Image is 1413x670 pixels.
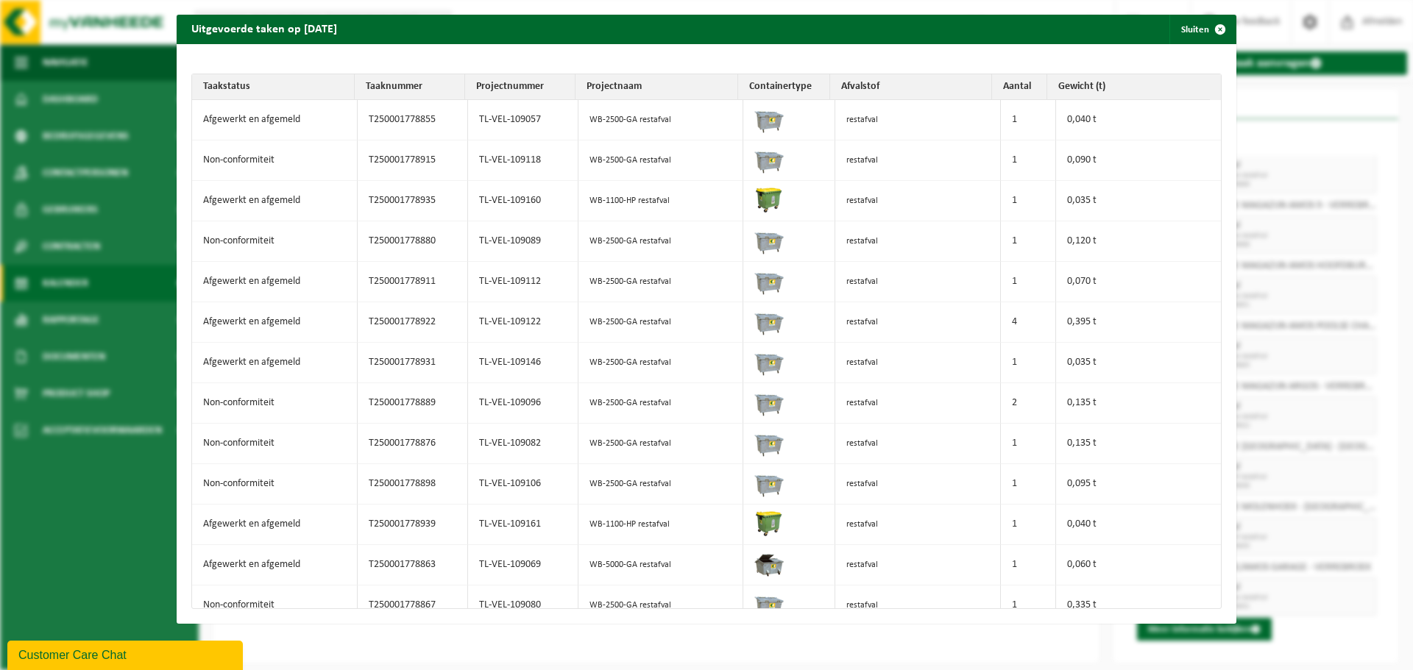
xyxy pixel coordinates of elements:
[992,74,1047,100] th: Aantal
[1047,74,1210,100] th: Gewicht (t)
[754,549,784,578] img: WB-5000-GAL-GY-01
[358,140,468,181] td: T250001778915
[754,346,784,376] img: WB-2500-GAL-GY-01
[1001,545,1056,585] td: 1
[192,262,358,302] td: Afgewerkt en afgemeld
[1001,464,1056,505] td: 1
[1001,262,1056,302] td: 1
[468,383,578,424] td: TL-VEL-109096
[192,383,358,424] td: Non-conformiteit
[754,144,784,174] img: WB-2500-GAL-GY-01
[835,181,1001,221] td: restafval
[578,505,744,545] td: WB-1100-HP restafval
[835,221,1001,262] td: restafval
[192,100,358,140] td: Afgewerkt en afgemeld
[468,464,578,505] td: TL-VEL-109106
[578,262,744,302] td: WB-2500-GA restafval
[358,545,468,585] td: T250001778863
[578,302,744,343] td: WB-2500-GA restafval
[468,262,578,302] td: TL-VEL-109112
[754,185,784,214] img: WB-1100-HPE-GN-50
[738,74,830,100] th: Containertype
[1056,545,1222,585] td: 0,060 t
[468,343,578,383] td: TL-VEL-109146
[358,221,468,262] td: T250001778880
[1001,383,1056,424] td: 2
[1056,424,1222,464] td: 0,135 t
[1001,302,1056,343] td: 4
[1001,424,1056,464] td: 1
[578,140,744,181] td: WB-2500-GA restafval
[465,74,576,100] th: Projectnummer
[177,15,352,43] h2: Uitgevoerde taken op [DATE]
[1056,100,1222,140] td: 0,040 t
[1169,15,1235,44] button: Sluiten
[835,343,1001,383] td: restafval
[192,585,358,626] td: Non-conformiteit
[468,302,578,343] td: TL-VEL-109122
[468,221,578,262] td: TL-VEL-109089
[835,545,1001,585] td: restafval
[754,468,784,497] img: WB-2500-GAL-GY-01
[754,265,784,295] img: WB-2500-GAL-GY-01
[1001,181,1056,221] td: 1
[1056,464,1222,505] td: 0,095 t
[358,262,468,302] td: T250001778911
[835,505,1001,545] td: restafval
[358,343,468,383] td: T250001778931
[358,464,468,505] td: T250001778898
[7,638,246,670] iframe: chat widget
[578,343,744,383] td: WB-2500-GA restafval
[1056,343,1222,383] td: 0,035 t
[358,383,468,424] td: T250001778889
[1056,181,1222,221] td: 0,035 t
[192,74,355,100] th: Taakstatus
[578,221,744,262] td: WB-2500-GA restafval
[1056,505,1222,545] td: 0,040 t
[192,343,358,383] td: Afgewerkt en afgemeld
[468,424,578,464] td: TL-VEL-109082
[830,74,993,100] th: Afvalstof
[1001,100,1056,140] td: 1
[754,225,784,254] img: WB-2500-GAL-GY-01
[835,262,1001,302] td: restafval
[1056,585,1222,626] td: 0,335 t
[1001,505,1056,545] td: 1
[1056,221,1222,262] td: 0,120 t
[835,464,1001,505] td: restafval
[578,585,744,626] td: WB-2500-GA restafval
[578,464,744,505] td: WB-2500-GA restafval
[576,74,738,100] th: Projectnaam
[192,424,358,464] td: Non-conformiteit
[1056,383,1222,424] td: 0,135 t
[754,104,784,133] img: WB-2500-GAL-GY-01
[835,585,1001,626] td: restafval
[1001,585,1056,626] td: 1
[192,505,358,545] td: Afgewerkt en afgemeld
[468,100,578,140] td: TL-VEL-109057
[468,585,578,626] td: TL-VEL-109080
[578,424,744,464] td: WB-2500-GA restafval
[192,464,358,505] td: Non-conformiteit
[835,140,1001,181] td: restafval
[1001,221,1056,262] td: 1
[358,424,468,464] td: T250001778876
[578,545,744,585] td: WB-5000-GA restafval
[358,100,468,140] td: T250001778855
[192,140,358,181] td: Non-conformiteit
[358,505,468,545] td: T250001778939
[835,100,1001,140] td: restafval
[192,221,358,262] td: Non-conformiteit
[754,387,784,416] img: WB-2500-GAL-GY-01
[468,505,578,545] td: TL-VEL-109161
[358,302,468,343] td: T250001778922
[1001,343,1056,383] td: 1
[754,589,784,619] img: WB-2500-GAL-GY-01
[192,545,358,585] td: Afgewerkt en afgemeld
[468,545,578,585] td: TL-VEL-109069
[468,181,578,221] td: TL-VEL-109160
[1056,262,1222,302] td: 0,070 t
[1001,140,1056,181] td: 1
[835,302,1001,343] td: restafval
[192,302,358,343] td: Afgewerkt en afgemeld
